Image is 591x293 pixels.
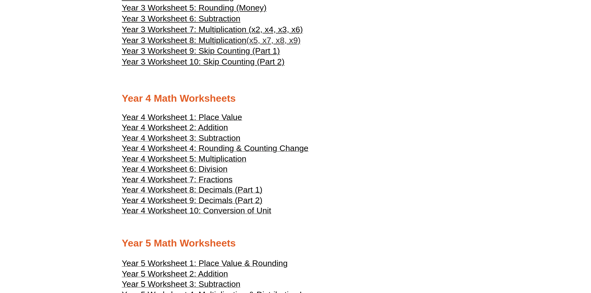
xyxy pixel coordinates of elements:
[122,3,267,12] span: Year 3 Worksheet 5: Rounding (Money)
[122,25,303,34] span: Year 3 Worksheet 7: Multiplication (x2, x4, x3, x6)
[122,178,233,184] a: Year 4 Worksheet 7: Fractions
[122,126,228,132] a: Year 4 Worksheet 2: Addition
[122,188,262,194] a: Year 4 Worksheet 8: Decimals (Part 1)
[122,269,228,278] span: Year 5 Worksheet 2: Addition
[122,196,262,205] span: Year 4 Worksheet 9: Decimals (Part 2)
[122,92,469,105] h2: Year 4 Math Worksheets
[122,133,240,143] span: Year 4 Worksheet 3: Subtraction
[122,2,267,13] a: Year 3 Worksheet 5: Rounding (Money)
[122,13,240,24] a: Year 3 Worksheet 6: Subtraction
[122,136,240,142] a: Year 4 Worksheet 3: Subtraction
[122,206,271,215] span: Year 4 Worksheet 10: Conversion of Unit
[122,272,228,278] a: Year 5 Worksheet 2: Addition
[122,167,228,173] a: Year 4 Worksheet 6: Division
[122,164,228,174] span: Year 4 Worksheet 6: Division
[122,157,247,163] a: Year 4 Worksheet 5: Multiplication
[122,209,271,215] a: Year 4 Worksheet 10: Conversion of Unit
[122,185,262,194] span: Year 4 Worksheet 8: Decimals (Part 1)
[122,35,301,46] a: Year 3 Worksheet 8: Multiplication(x5, x7, x8, x9)
[122,237,469,250] h2: Year 5 Math Worksheets
[122,123,228,132] span: Year 4 Worksheet 2: Addition
[122,146,309,153] a: Year 4 Worksheet 4: Rounding & Counting Change
[122,144,309,153] span: Year 4 Worksheet 4: Rounding & Counting Change
[122,259,288,268] span: Year 5 Worksheet 1: Place Value & Rounding
[122,46,280,56] a: Year 3 Worksheet 9: Skip Counting (Part 1)
[122,24,303,35] a: Year 3 Worksheet 7: Multiplication (x2, x4, x3, x6)
[122,113,242,122] span: Year 4 Worksheet 1: Place Value
[122,57,285,66] span: Year 3 Worksheet 10: Skip Counting (Part 2)
[122,279,240,289] span: Year 5 Worksheet 3: Subtraction
[122,154,247,163] span: Year 4 Worksheet 5: Multiplication
[122,198,262,205] a: Year 4 Worksheet 9: Decimals (Part 2)
[122,115,242,122] a: Year 4 Worksheet 1: Place Value
[122,175,233,184] span: Year 4 Worksheet 7: Fractions
[122,36,247,45] span: Year 3 Worksheet 8: Multiplication
[246,36,301,45] span: (x5, x7, x8, x9)
[122,261,288,268] a: Year 5 Worksheet 1: Place Value & Rounding
[122,14,240,23] span: Year 3 Worksheet 6: Subtraction
[122,282,240,288] a: Year 5 Worksheet 3: Subtraction
[477,223,591,293] iframe: Chat Widget
[122,56,285,67] a: Year 3 Worksheet 10: Skip Counting (Part 2)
